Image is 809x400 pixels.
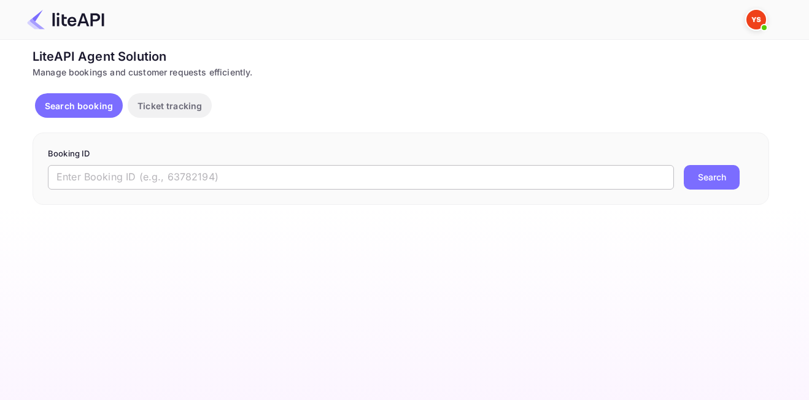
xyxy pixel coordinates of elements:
[33,47,769,66] div: LiteAPI Agent Solution
[45,99,113,112] p: Search booking
[137,99,202,112] p: Ticket tracking
[27,10,104,29] img: LiteAPI Logo
[746,10,766,29] img: Yandex Support
[684,165,740,190] button: Search
[48,148,754,160] p: Booking ID
[33,66,769,79] div: Manage bookings and customer requests efficiently.
[48,165,674,190] input: Enter Booking ID (e.g., 63782194)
